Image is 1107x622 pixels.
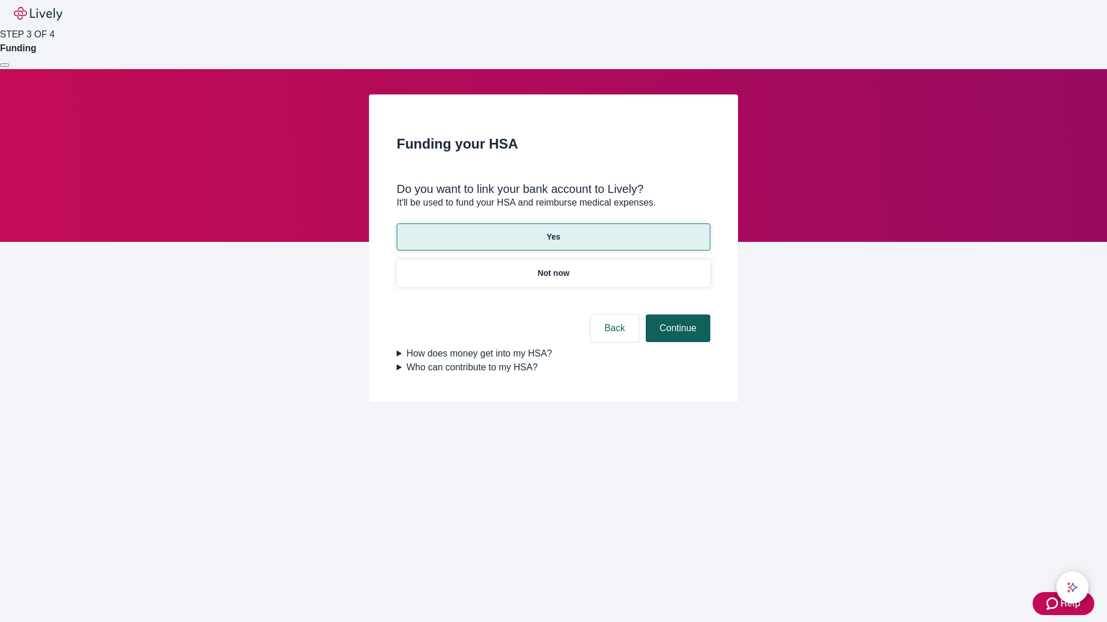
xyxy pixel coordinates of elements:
[397,182,710,196] div: Do you want to link your bank account to Lively?
[397,223,710,251] button: Yes
[1060,597,1080,610] span: Help
[397,361,710,374] summary: Who can contribute to my HSA?
[397,134,710,154] h2: Funding your HSA
[1046,597,1060,610] svg: Zendesk support icon
[397,196,710,210] p: It'll be used to fund your HSA and reimburse medical expenses.
[397,260,710,287] button: Not now
[397,347,710,361] summary: How does money get into my HSA?
[1056,571,1089,604] button: chat
[14,7,62,21] img: Lively
[547,231,560,243] p: Yes
[537,267,569,279] p: Not now
[1067,582,1078,593] svg: Lively AI Assistant
[590,314,639,342] button: Back
[646,314,710,342] button: Continue
[1033,592,1094,615] button: Zendesk support iconHelp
